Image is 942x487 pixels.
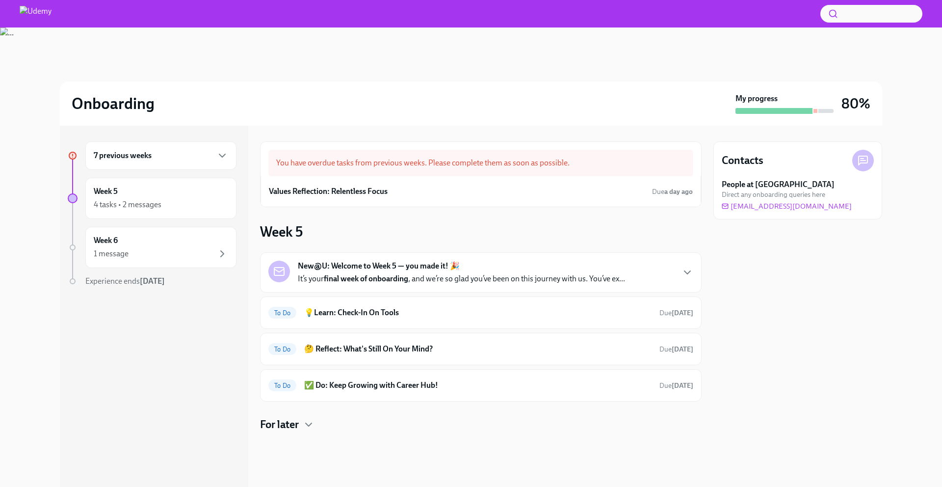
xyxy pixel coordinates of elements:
[672,309,693,317] strong: [DATE]
[304,380,652,391] h6: ✅ Do: Keep Growing with Career Hub!
[298,261,460,271] strong: New@U: Welcome to Week 5 — you made it! 🎉
[304,307,652,318] h6: 💡Learn: Check-In On Tools
[94,235,118,246] h6: Week 6
[68,227,236,268] a: Week 61 message
[722,153,763,168] h4: Contacts
[659,381,693,390] span: September 27th, 2025 10:00
[94,248,129,259] div: 1 message
[659,308,693,318] span: September 27th, 2025 10:00
[659,309,693,317] span: Due
[659,345,693,354] span: September 27th, 2025 10:00
[269,184,693,199] a: Values Reflection: Relentless FocusDuea day ago
[85,276,165,286] span: Experience ends
[140,276,165,286] strong: [DATE]
[269,186,388,197] h6: Values Reflection: Relentless Focus
[298,273,625,284] p: It’s your , and we’re so glad you’ve been on this journey with us. You’ve ex...
[94,186,118,197] h6: Week 5
[94,199,161,210] div: 4 tasks • 2 messages
[268,341,693,357] a: To Do🤔 Reflect: What's Still On Your Mind?Due[DATE]
[841,95,870,112] h3: 80%
[664,188,693,196] strong: a day ago
[735,93,778,104] strong: My progress
[68,178,236,219] a: Week 54 tasks • 2 messages
[268,378,693,393] a: To Do✅ Do: Keep Growing with Career Hub!Due[DATE]
[260,223,303,241] h3: Week 5
[722,190,825,199] span: Direct any onboarding queries here
[20,6,52,22] img: Udemy
[659,381,693,390] span: Due
[268,346,296,353] span: To Do
[722,201,852,211] a: [EMAIL_ADDRESS][DOMAIN_NAME]
[260,417,702,432] div: For later
[85,141,236,170] div: 7 previous weeks
[268,309,296,317] span: To Do
[268,305,693,321] a: To Do💡Learn: Check-In On ToolsDue[DATE]
[268,150,693,176] div: You have overdue tasks from previous weeks. Please complete them as soon as possible.
[324,274,408,283] strong: final week of onboarding
[672,381,693,390] strong: [DATE]
[260,417,299,432] h4: For later
[659,345,693,353] span: Due
[72,94,155,113] h2: Onboarding
[304,344,652,354] h6: 🤔 Reflect: What's Still On Your Mind?
[94,150,152,161] h6: 7 previous weeks
[652,188,693,196] span: Due
[722,179,835,190] strong: People at [GEOGRAPHIC_DATA]
[652,187,693,196] span: September 22nd, 2025 10:00
[268,382,296,389] span: To Do
[672,345,693,353] strong: [DATE]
